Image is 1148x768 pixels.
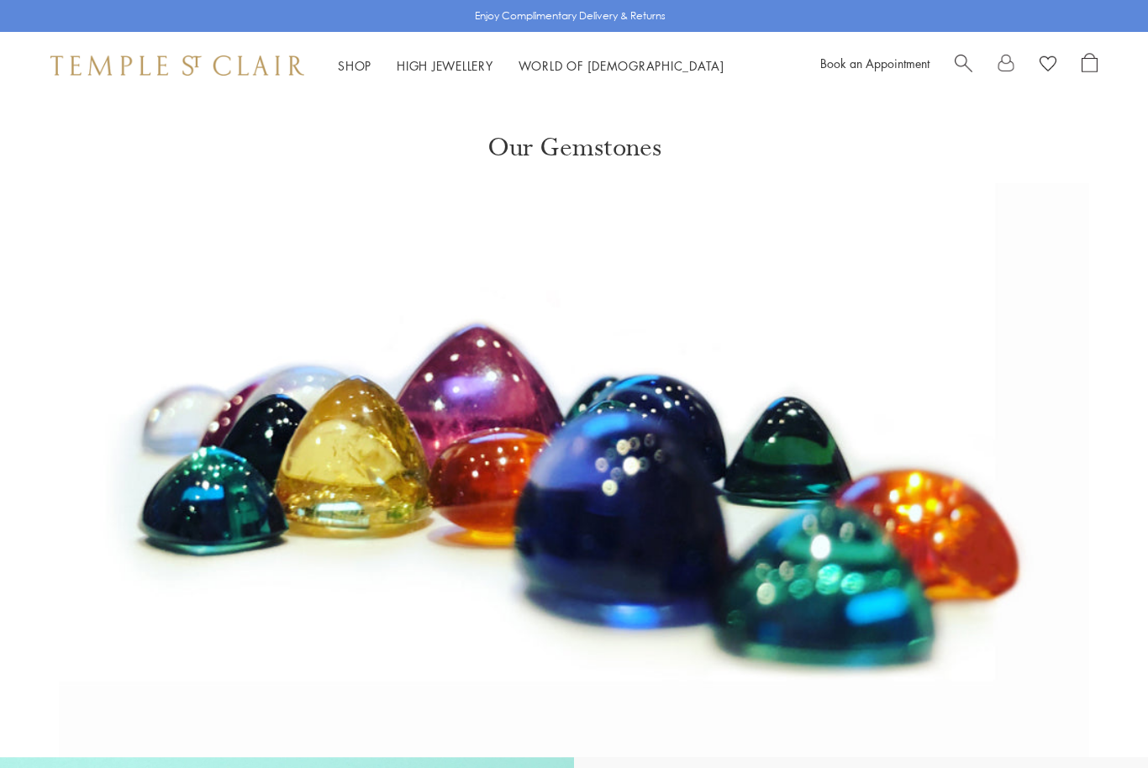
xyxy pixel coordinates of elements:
h1: Our Gemstones [487,99,661,163]
nav: Main navigation [338,55,724,76]
a: World of [DEMOGRAPHIC_DATA]World of [DEMOGRAPHIC_DATA] [519,57,724,74]
a: View Wishlist [1040,53,1056,78]
img: Temple St. Clair [50,55,304,76]
a: High JewelleryHigh Jewellery [397,57,493,74]
iframe: Gorgias live chat messenger [1064,689,1131,751]
a: Open Shopping Bag [1082,53,1098,78]
a: Book an Appointment [820,55,929,71]
a: ShopShop [338,57,371,74]
p: Enjoy Complimentary Delivery & Returns [475,8,666,24]
a: Search [955,53,972,78]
